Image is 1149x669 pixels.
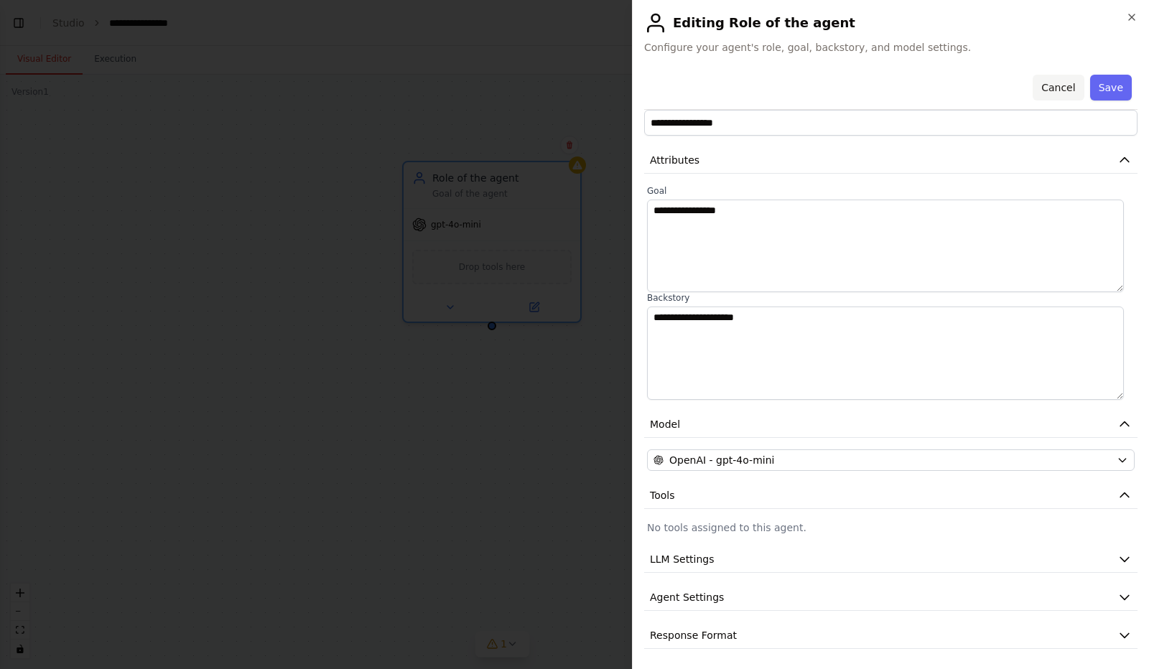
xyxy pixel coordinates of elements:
p: No tools assigned to this agent. [647,520,1135,535]
span: Model [650,417,680,431]
button: Agent Settings [644,584,1138,611]
label: Goal [647,185,1135,197]
button: LLM Settings [644,546,1138,573]
label: Backstory [647,292,1135,304]
h2: Editing Role of the agent [644,11,1138,34]
button: Cancel [1033,75,1084,100]
button: OpenAI - gpt-4o-mini [647,449,1135,471]
span: OpenAI - gpt-4o-mini [669,453,774,467]
button: Response Format [644,622,1138,649]
button: Save [1090,75,1132,100]
span: Tools [650,488,675,502]
span: LLM Settings [650,552,715,566]
span: Agent Settings [650,590,724,604]
button: Model [644,411,1138,438]
button: Tools [644,482,1138,509]
span: Attributes [650,153,699,167]
span: Response Format [650,628,737,642]
span: Configure your agent's role, goal, backstory, and model settings. [644,40,1138,55]
button: Attributes [644,147,1138,174]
